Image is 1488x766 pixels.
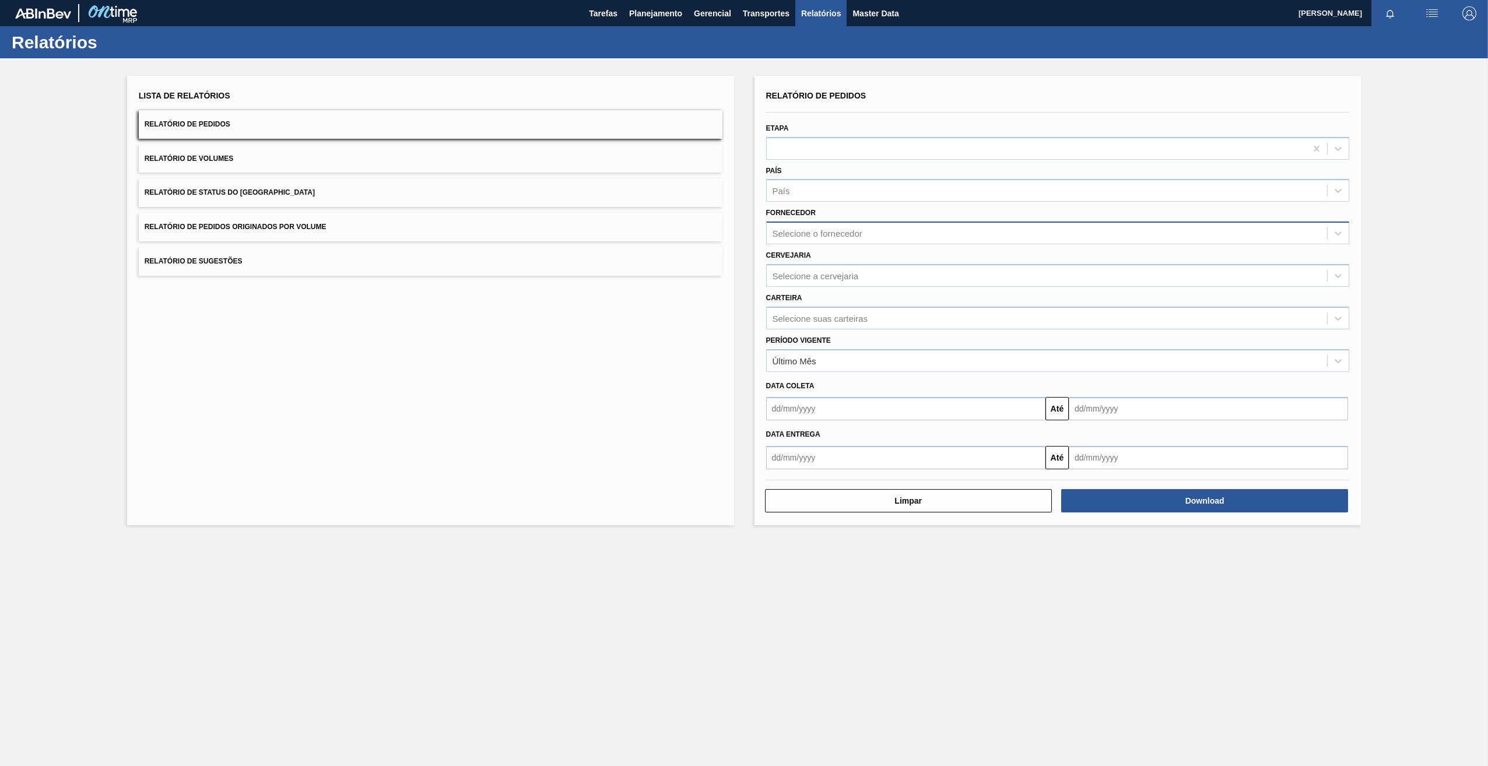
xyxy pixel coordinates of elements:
[139,145,722,173] button: Relatório de Volumes
[15,8,71,19] img: TNhmsLtSVTkK8tSr43FrP2fwEKptu5GPRR3wAAAABJRU5ErkJggg==
[1371,5,1409,22] button: Notificações
[139,247,722,276] button: Relatório de Sugestões
[766,446,1045,469] input: dd/mm/yyyy
[766,209,816,217] label: Fornecedor
[1045,397,1069,420] button: Até
[145,188,315,196] span: Relatório de Status do [GEOGRAPHIC_DATA]
[694,6,731,20] span: Gerencial
[766,251,811,259] label: Cervejaria
[766,167,782,175] label: País
[139,110,722,139] button: Relatório de Pedidos
[1462,6,1476,20] img: Logout
[629,6,682,20] span: Planejamento
[1045,446,1069,469] button: Até
[801,6,841,20] span: Relatórios
[1069,397,1348,420] input: dd/mm/yyyy
[139,178,722,207] button: Relatório de Status do [GEOGRAPHIC_DATA]
[766,430,820,438] span: Data Entrega
[852,6,899,20] span: Master Data
[1069,446,1348,469] input: dd/mm/yyyy
[1061,489,1348,512] button: Download
[145,223,327,231] span: Relatório de Pedidos Originados por Volume
[773,270,859,280] div: Selecione a cervejaria
[765,489,1052,512] button: Limpar
[766,124,789,132] label: Etapa
[145,120,230,128] span: Relatório de Pedidos
[773,186,790,196] div: País
[773,229,862,238] div: Selecione o fornecedor
[766,397,1045,420] input: dd/mm/yyyy
[589,6,617,20] span: Tarefas
[145,154,233,163] span: Relatório de Volumes
[773,356,816,366] div: Último Mês
[766,91,866,100] span: Relatório de Pedidos
[773,313,868,323] div: Selecione suas carteiras
[766,382,815,390] span: Data coleta
[766,336,831,345] label: Período Vigente
[1425,6,1439,20] img: userActions
[743,6,789,20] span: Transportes
[766,294,802,302] label: Carteira
[12,36,219,49] h1: Relatórios
[139,213,722,241] button: Relatório de Pedidos Originados por Volume
[139,91,230,100] span: Lista de Relatórios
[145,257,243,265] span: Relatório de Sugestões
